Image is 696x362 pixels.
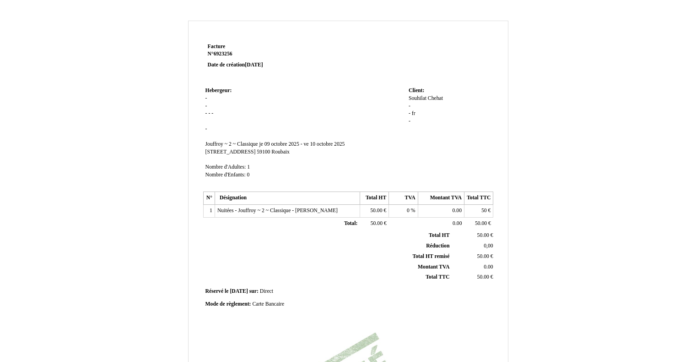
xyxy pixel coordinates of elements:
[205,126,207,132] span: -
[215,192,360,205] th: Désignation
[257,149,270,155] span: 59100
[360,192,388,205] th: Total HT
[259,141,345,147] span: je 09 octobre 2025 - ve 10 octobre 2025
[464,217,493,230] td: €
[214,51,232,57] span: 6923256
[409,110,410,116] span: -
[426,243,449,249] span: Réduction
[475,220,487,226] span: 50.00
[477,274,489,280] span: 50.00
[208,44,226,49] span: Facture
[205,110,207,116] span: -
[205,141,258,147] span: Jouffroy ~ 2 ~ Classique
[477,253,489,259] span: 50.00
[249,288,259,294] span: sur:
[451,272,495,283] td: €
[205,95,207,101] span: -
[208,62,263,68] strong: Date de création
[247,172,250,178] span: 0
[208,50,317,58] strong: N°
[344,220,357,226] span: Total:
[407,208,410,214] span: 0
[418,192,464,205] th: Montant TVA
[453,220,462,226] span: 0.00
[451,230,495,241] td: €
[205,149,256,155] span: [STREET_ADDRESS]
[211,110,213,116] span: -
[260,288,273,294] span: Direct
[252,301,284,307] span: Carte Bancaire
[412,110,415,116] span: fr
[389,205,418,218] td: %
[412,253,449,259] span: Total HT remisé
[247,164,250,170] span: 1
[217,208,338,214] span: Nuitées - Jouffroy ~ 2 ~ Classique - [PERSON_NAME]
[370,208,382,214] span: 50.00
[371,220,383,226] span: 50.00
[205,164,246,170] span: Nombre d'Adultes:
[464,192,493,205] th: Total TTC
[484,264,493,270] span: 0.00
[429,232,449,238] span: Total HT
[271,149,290,155] span: Roubaix
[418,264,449,270] span: Montant TVA
[203,205,215,218] td: 1
[409,95,426,101] span: Souhilat
[428,95,443,101] span: Chehat
[409,103,410,109] span: -
[205,301,251,307] span: Mode de règlement:
[203,192,215,205] th: N°
[484,243,493,249] span: 0,00
[389,192,418,205] th: TVA
[205,88,232,93] span: Hebergeur:
[451,251,495,262] td: €
[208,110,210,116] span: -
[360,205,388,218] td: €
[245,62,263,68] span: [DATE]
[360,217,388,230] td: €
[205,288,229,294] span: Réservé le
[481,208,487,214] span: 50
[426,274,449,280] span: Total TTC
[453,208,462,214] span: 0.00
[464,205,493,218] td: €
[205,103,207,109] span: -
[230,288,248,294] span: [DATE]
[409,118,410,124] span: -
[409,88,424,93] span: Client:
[205,172,246,178] span: Nombre d'Enfants:
[477,232,489,238] span: 50.00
